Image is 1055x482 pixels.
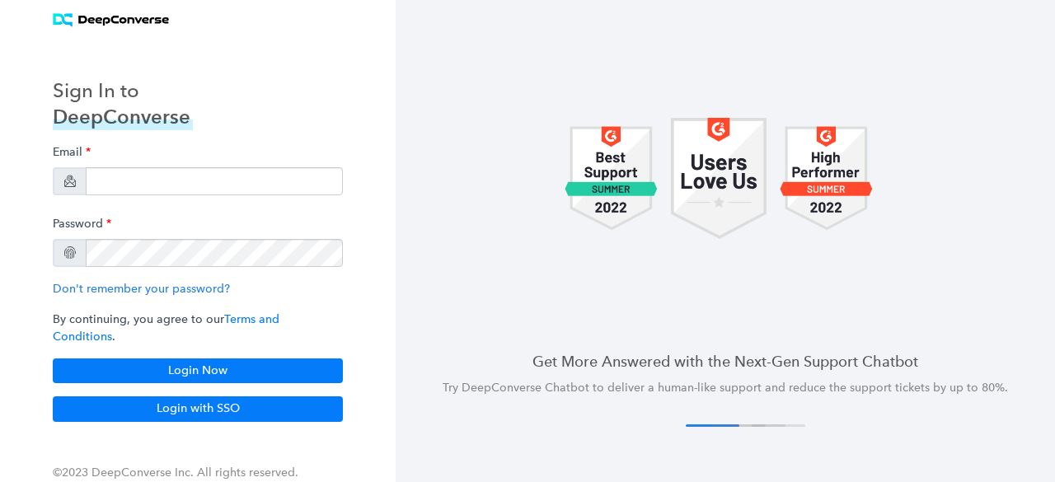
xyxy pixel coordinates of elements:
[752,424,805,427] button: 4
[732,424,785,427] button: 3
[53,208,111,239] label: Password
[712,424,766,427] button: 2
[53,77,193,104] h3: Sign In to
[53,311,343,345] p: By continuing, you agree to our .
[686,424,739,427] button: 1
[53,358,343,383] button: Login Now
[53,282,230,296] a: Don't remember your password?
[53,104,193,130] h3: DeepConverse
[53,396,343,421] button: Login with SSO
[53,13,169,27] img: horizontal logo
[53,137,91,167] label: Email
[53,466,298,480] span: ©2023 DeepConverse Inc. All rights reserved.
